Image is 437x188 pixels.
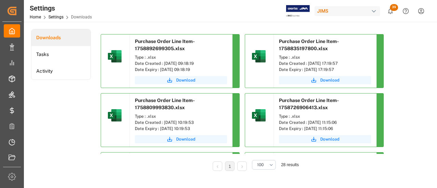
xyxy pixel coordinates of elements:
[135,76,227,84] button: Download
[279,60,371,67] div: Date Created : [DATE] 17:19:57
[279,119,371,126] div: Date Created : [DATE] 11:15:06
[320,136,339,142] span: Download
[279,76,371,84] button: Download
[281,162,299,167] span: 28 results
[48,15,64,19] a: Settings
[279,113,371,119] div: Type : .xlsx
[31,63,90,79] a: Activity
[279,98,339,110] span: Purchase Order Line Item-1758726906413.xlsx
[135,135,227,143] button: Download
[286,5,310,17] img: Exertis%20JAM%20-%20Email%20Logo.jpg_1722504956.jpg
[135,67,227,73] div: Date Expiry : [DATE] 09:18:19
[279,126,371,132] div: Date Expiry : [DATE] 11:15:06
[279,67,371,73] div: Date Expiry : [DATE] 17:19:57
[314,6,380,16] div: JIMS
[251,107,267,124] img: microsoft-excel-2019--v1.png
[213,161,222,171] li: Previous Page
[225,161,235,171] li: 1
[176,136,195,142] span: Download
[135,39,195,51] span: Purchase Order Line Item-1758892699305.xlsx
[135,98,195,110] span: Purchase Order Line Item-1758809993830.xlsx
[135,119,227,126] div: Date Created : [DATE] 10:19:53
[135,60,227,67] div: Date Created : [DATE] 09:18:19
[257,162,264,168] span: 100
[31,46,90,63] a: Tasks
[135,113,227,119] div: Type : .xlsx
[314,4,383,17] button: JIMS
[279,135,371,143] button: Download
[237,161,247,171] li: Next Page
[176,77,195,83] span: Download
[229,164,231,169] a: 1
[31,29,90,46] a: Downloads
[30,15,41,19] a: Home
[279,54,371,60] div: Type : .xlsx
[252,160,276,170] button: open menu
[107,107,123,124] img: microsoft-excel-2019--v1.png
[135,54,227,60] div: Type : .xlsx
[251,48,267,64] img: microsoft-excel-2019--v1.png
[320,77,339,83] span: Download
[135,126,227,132] div: Date Expiry : [DATE] 10:19:53
[398,3,413,19] button: Help Center
[383,3,398,19] button: show 39 new notifications
[30,3,92,13] div: Settings
[390,4,398,11] span: 39
[279,39,339,51] span: Purchase Order Line Item-1758835197800.xlsx
[107,48,123,64] img: microsoft-excel-2019--v1.png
